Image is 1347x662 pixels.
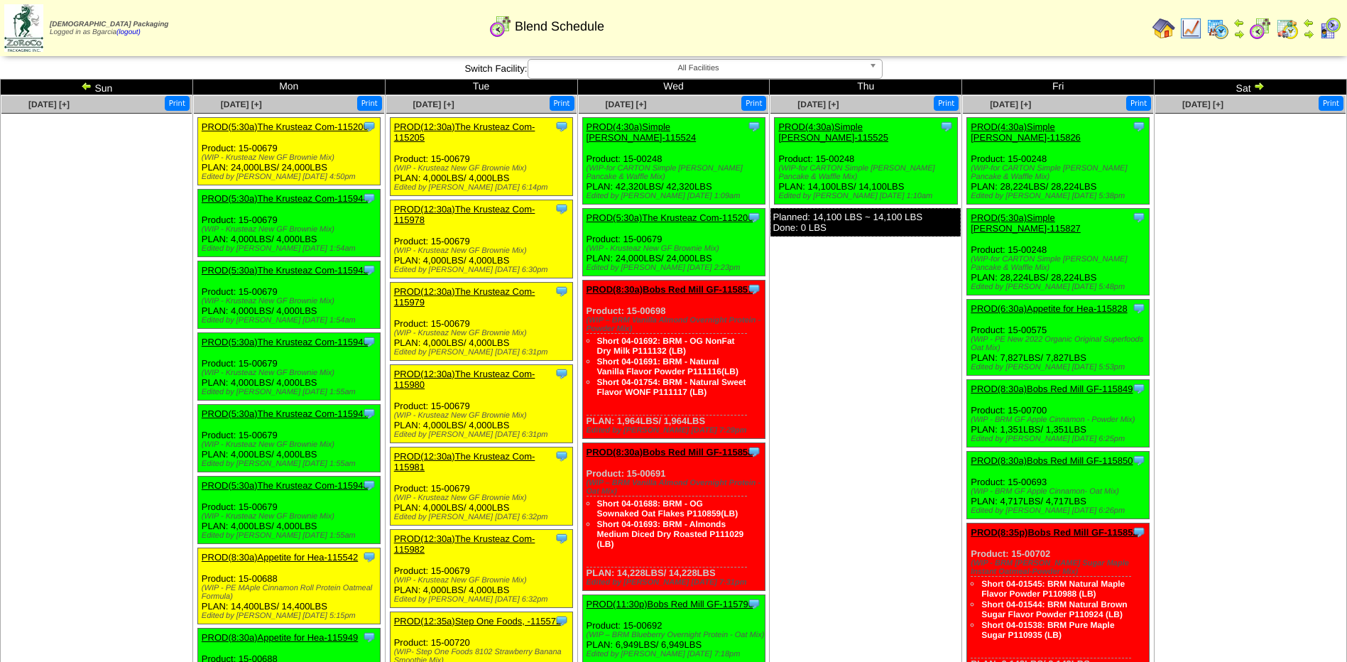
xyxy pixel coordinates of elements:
[197,477,380,544] div: Product: 15-00679 PLAN: 4,000LBS / 4,000LBS
[971,212,1081,234] a: PROD(5:30a)Simple [PERSON_NAME]-115827
[1,80,193,95] td: Sun
[515,19,604,34] span: Blend Schedule
[587,244,765,253] div: (WIP - Krusteaz New GF Brownie Mix)
[165,96,190,111] button: Print
[778,192,956,200] div: Edited by [PERSON_NAME] [DATE] 1:10am
[967,209,1150,295] div: Product: 15-00248 PLAN: 28,224LBS / 28,224LBS
[971,527,1138,538] a: PROD(8:35p)Bobs Red Mill GF-115852
[1276,17,1299,40] img: calendarinout.gif
[197,118,380,185] div: Product: 15-00679 PLAN: 24,000LBS / 24,000LBS
[967,118,1150,205] div: Product: 15-00248 PLAN: 28,224LBS / 28,224LBS
[202,153,380,162] div: (WIP - Krusteaz New GF Brownie Mix)
[362,335,376,349] img: Tooltip
[1233,28,1245,40] img: arrowright.gif
[971,487,1149,496] div: (WIP - BRM GF Apple Cinnamon- Oat Mix)
[390,530,572,608] div: Product: 15-00679 PLAN: 4,000LBS / 4,000LBS
[1253,80,1265,92] img: arrowright.gif
[971,303,1127,314] a: PROD(6:30a)Appetite for Hea-115828
[587,212,753,223] a: PROD(5:30a)The Krusteaz Com-115206
[971,416,1149,424] div: (WIP - BRM GF Apple Cinnamon - Powder Mix)
[362,263,376,277] img: Tooltip
[413,99,454,109] span: [DATE] [+]
[202,440,380,449] div: (WIP - Krusteaz New GF Brownie Mix)
[967,452,1150,519] div: Product: 15-00693 PLAN: 4,717LBS / 4,717LBS
[597,336,735,356] a: Short 04-01692: BRM - OG NonFat Dry Milk P111132 (LB)
[202,225,380,234] div: (WIP - Krusteaz New GF Brownie Mix)
[971,435,1149,443] div: Edited by [PERSON_NAME] [DATE] 6:25pm
[587,650,765,658] div: Edited by [PERSON_NAME] [DATE] 7:18pm
[587,599,754,609] a: PROD(11:30p)Bobs Red Mill GF-115790
[1132,381,1146,396] img: Tooltip
[202,297,380,305] div: (WIP - Krusteaz New GF Brownie Mix)
[202,388,380,396] div: Edited by [PERSON_NAME] [DATE] 1:55am
[555,119,569,134] img: Tooltip
[778,121,888,143] a: PROD(4:30a)Simple [PERSON_NAME]-115525
[770,208,961,237] div: Planned: 14,100 LBS ~ 14,100 LBS Done: 0 LBS
[605,99,646,109] a: [DATE] [+]
[202,316,380,325] div: Edited by [PERSON_NAME] [DATE] 1:54am
[971,283,1149,291] div: Edited by [PERSON_NAME] [DATE] 5:48pm
[582,118,765,205] div: Product: 15-00248 PLAN: 42,320LBS / 42,320LBS
[394,451,535,472] a: PROD(12:30a)The Krusteaz Com-115981
[28,99,70,109] a: [DATE] [+]
[362,630,376,644] img: Tooltip
[587,164,765,181] div: (WIP-for CARTON Simple [PERSON_NAME] Pancake & Waffle Mix)
[221,99,262,109] span: [DATE] [+]
[967,300,1150,376] div: Product: 15-00575 PLAN: 7,827LBS / 7,827LBS
[770,80,962,95] td: Thu
[81,80,92,92] img: arrowleft.gif
[394,369,535,390] a: PROD(12:30a)The Krusteaz Com-115980
[990,99,1031,109] a: [DATE] [+]
[962,80,1155,95] td: Fri
[1152,17,1175,40] img: home.gif
[1132,210,1146,224] img: Tooltip
[394,164,572,173] div: (WIP - Krusteaz New GF Brownie Mix)
[394,183,572,192] div: Edited by [PERSON_NAME] [DATE] 6:14pm
[394,329,572,337] div: (WIP - Krusteaz New GF Brownie Mix)
[394,266,572,274] div: Edited by [PERSON_NAME] [DATE] 6:30pm
[357,96,382,111] button: Print
[747,445,761,459] img: Tooltip
[1233,17,1245,28] img: arrowleft.gif
[362,550,376,564] img: Tooltip
[202,552,358,563] a: PROD(8:30a)Appetite for Hea-115542
[197,333,380,401] div: Product: 15-00679 PLAN: 4,000LBS / 4,000LBS
[971,363,1149,371] div: Edited by [PERSON_NAME] [DATE] 5:53pm
[362,119,376,134] img: Tooltip
[1206,17,1229,40] img: calendarprod.gif
[939,119,954,134] img: Tooltip
[981,599,1127,619] a: Short 04-01544: BRM Natural Brown Sugar Flavor Powder P110924 (LB)
[577,80,770,95] td: Wed
[1155,80,1347,95] td: Sat
[394,286,535,308] a: PROD(12:30a)The Krusteaz Com-115979
[555,531,569,546] img: Tooltip
[971,164,1149,181] div: (WIP-for CARTON Simple [PERSON_NAME] Pancake & Waffle Mix)
[1303,28,1314,40] img: arrowright.gif
[747,119,761,134] img: Tooltip
[385,80,577,95] td: Tue
[202,244,380,253] div: Edited by [PERSON_NAME] [DATE] 1:54am
[394,533,535,555] a: PROD(12:30a)The Krusteaz Com-115982
[741,96,766,111] button: Print
[202,512,380,521] div: (WIP - Krusteaz New GF Brownie Mix)
[202,480,369,491] a: PROD(5:30a)The Krusteaz Com-115948
[394,411,572,420] div: (WIP - Krusteaz New GF Brownie Mix)
[390,200,572,278] div: Product: 15-00679 PLAN: 4,000LBS / 4,000LBS
[597,377,746,397] a: Short 04-01754: BRM - Natural Sweet Flavor WONF P111117 (LB)
[555,202,569,216] img: Tooltip
[1249,17,1272,40] img: calendarblend.gif
[1319,17,1341,40] img: calendarcustomer.gif
[587,316,765,333] div: (WIP – BRM Vanilla Almond Overnight Protein - Powder Mix)
[394,430,572,439] div: Edited by [PERSON_NAME] [DATE] 6:31pm
[587,192,765,200] div: Edited by [PERSON_NAME] [DATE] 1:09am
[394,616,562,626] a: PROD(12:35a)Step One Foods, -115572
[587,426,765,435] div: Edited by [PERSON_NAME] [DATE] 7:29pm
[555,614,569,628] img: Tooltip
[362,406,376,420] img: Tooltip
[981,579,1125,599] a: Short 04-01545: BRM Natural Maple Flavor Powder P110988 (LB)
[116,28,141,36] a: (logout)
[390,447,572,526] div: Product: 15-00679 PLAN: 4,000LBS / 4,000LBS
[981,620,1114,640] a: Short 04-01538: BRM Pure Maple Sugar P110935 (LB)
[971,192,1149,200] div: Edited by [PERSON_NAME] [DATE] 5:38pm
